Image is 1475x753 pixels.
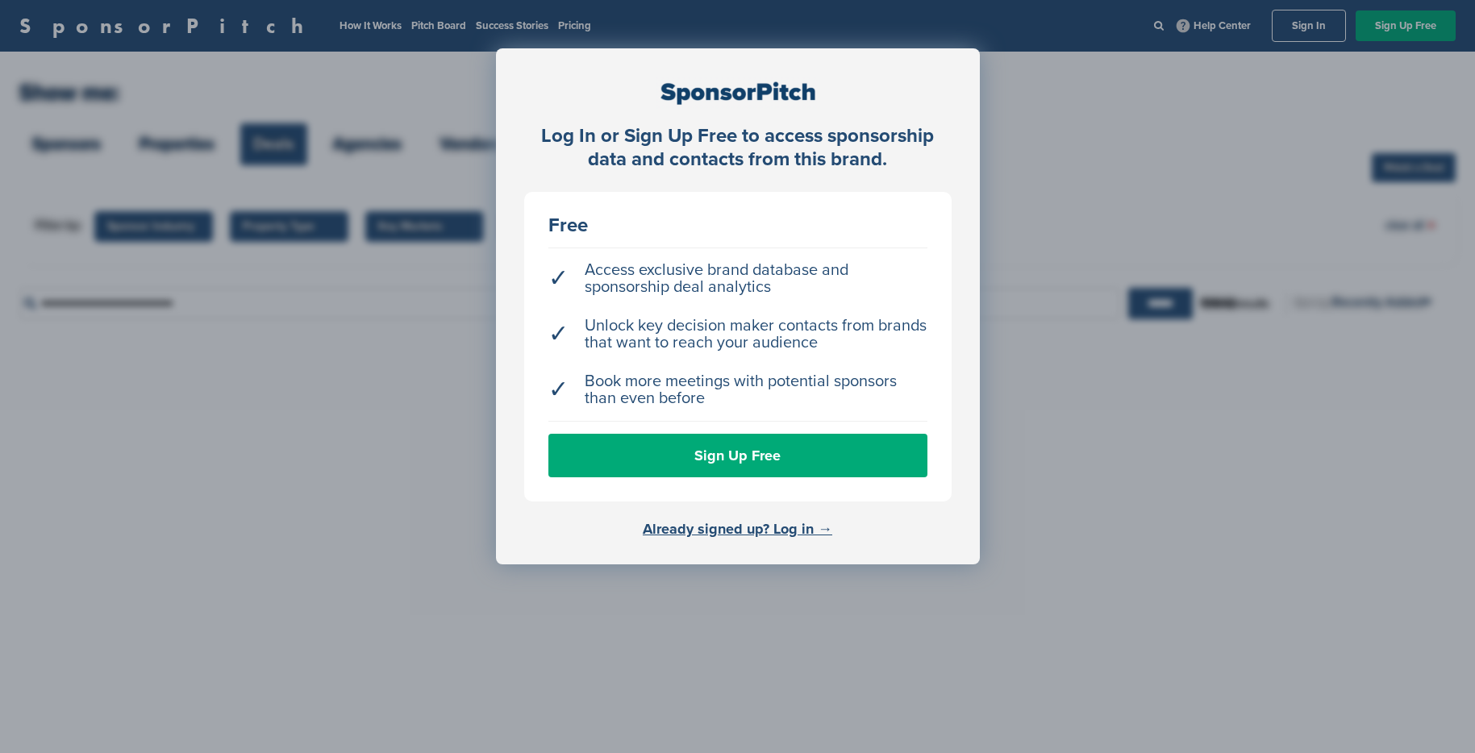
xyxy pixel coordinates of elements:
a: Already signed up? Log in → [643,520,832,538]
div: Free [548,216,927,235]
span: ✓ [548,381,569,398]
span: ✓ [548,270,569,287]
li: Unlock key decision maker contacts from brands that want to reach your audience [548,310,927,360]
span: ✓ [548,326,569,343]
li: Book more meetings with potential sponsors than even before [548,365,927,415]
a: Sign Up Free [548,434,927,477]
li: Access exclusive brand database and sponsorship deal analytics [548,254,927,304]
div: Log In or Sign Up Free to access sponsorship data and contacts from this brand. [524,125,952,172]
